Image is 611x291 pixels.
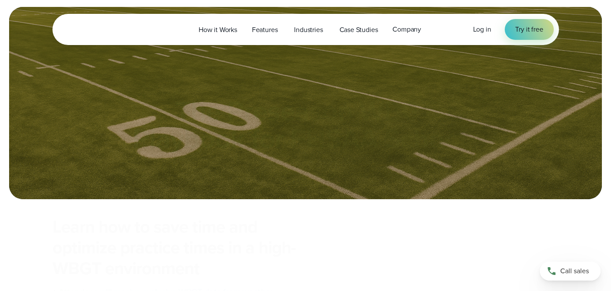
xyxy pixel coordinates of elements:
[392,24,421,35] span: Company
[199,25,237,35] span: How it Works
[473,24,491,34] span: Log in
[332,21,386,39] a: Case Studies
[515,24,543,35] span: Try it free
[252,25,278,35] span: Features
[191,21,245,39] a: How it Works
[505,19,553,40] a: Try it free
[340,25,378,35] span: Case Studies
[294,25,323,35] span: Industries
[540,262,601,281] a: Call sales
[560,266,589,276] span: Call sales
[473,24,491,35] a: Log in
